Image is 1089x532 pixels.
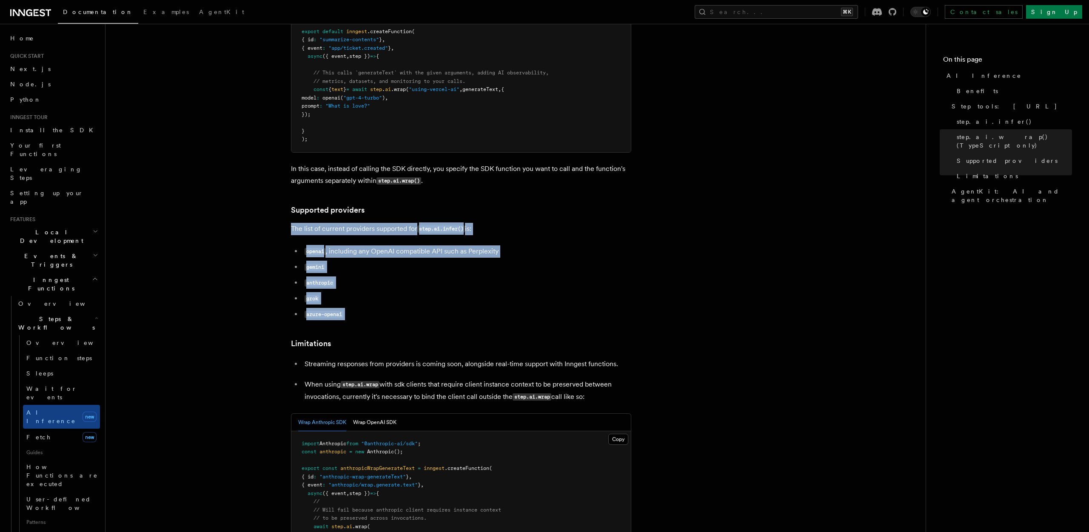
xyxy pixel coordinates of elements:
span: ; [418,441,421,447]
a: AgentKit [194,3,249,23]
span: const [322,465,337,471]
a: Install the SDK [7,122,100,138]
code: azure-openai [305,311,343,318]
span: ({ event [322,53,346,59]
p: When using with sdk clients that require client instance context to be preserved between invocati... [305,378,631,403]
a: Overview [23,335,100,350]
span: , [391,45,394,51]
span: , [421,482,424,488]
span: model [302,95,316,101]
span: } [302,128,305,134]
span: AgentKit: AI and agent orchestration [952,187,1072,204]
span: AI Inference [946,71,1021,80]
a: Your first Functions [7,138,100,162]
code: anthropic [305,279,334,287]
a: Wait for events [23,381,100,405]
span: ( [367,523,370,529]
span: Your first Functions [10,142,61,157]
span: prompt [302,103,319,109]
span: ( [406,86,409,92]
span: { [501,86,504,92]
a: Next.js [7,61,100,77]
span: from [346,441,358,447]
span: Leveraging Steps [10,166,82,181]
span: Setting up your app [10,190,83,205]
a: step.ai.wrap() (TypeScript only) [953,129,1072,153]
span: . [343,523,346,529]
a: step.ai.infer() [953,114,1072,129]
span: // This calls `generateText` with the given arguments, adding AI observability, [314,70,549,76]
span: Quick start [7,53,44,60]
a: Fetchnew [23,429,100,446]
span: // metrics, datasets, and monitoring to your calls. [314,78,465,84]
button: Wrap OpenAI SDK [353,414,396,431]
span: Overview [26,339,114,346]
span: .wrap [352,523,367,529]
span: } [343,86,346,92]
span: : [322,45,325,51]
span: : [322,482,325,488]
button: Inngest Functions [7,272,100,296]
span: step }) [349,490,370,496]
span: async [308,490,322,496]
span: step.ai.infer() [957,117,1032,126]
span: new [83,432,97,442]
span: : [314,37,316,43]
span: generateText [462,86,498,92]
span: Wait for events [26,385,77,401]
span: "summarize-contents" [319,37,379,43]
span: async [308,53,322,59]
span: , [346,490,349,496]
li: , including any OpenAI compatible API such as Perplexity [302,245,631,258]
a: User-defined Workflows [23,492,100,515]
button: Toggle dark mode [910,7,931,17]
code: gemini [305,264,325,271]
span: import [302,441,319,447]
a: Limitations [953,168,1072,184]
span: "What is love?" [325,103,370,109]
span: ( [412,28,415,34]
span: await [352,86,367,92]
span: How Functions are executed [26,464,98,487]
button: Copy [608,434,628,445]
a: Sign Up [1026,5,1082,19]
button: Search...⌘K [695,5,858,19]
span: , [382,37,385,43]
span: Overview [18,300,106,307]
span: User-defined Workflows [26,496,103,511]
span: Sleeps [26,370,53,377]
span: Next.js [10,65,51,72]
span: , [385,95,388,101]
span: . [382,86,385,92]
a: Benefits [953,83,1072,99]
a: Supported providers [291,204,365,216]
span: ) [382,95,385,101]
span: Benefits [957,87,998,95]
a: Function steps [23,350,100,366]
a: How Functions are executed [23,459,100,492]
span: step.ai.wrap() (TypeScript only) [957,133,1072,150]
span: await [314,523,328,529]
span: Home [10,34,34,43]
span: Node.js [10,81,51,88]
span: Examples [143,9,189,15]
a: Supported providers [953,153,1072,168]
code: step.ai.wrap [341,381,379,388]
code: step.ai.infer() [417,225,465,233]
button: Events & Triggers [7,248,100,272]
a: AgentKit: AI and agent orchestration [948,184,1072,208]
span: "gpt-4-turbo" [343,95,382,101]
span: anthropic [319,449,346,455]
span: Events & Triggers [7,252,93,269]
span: : [316,95,319,101]
a: Sleeps [23,366,100,381]
a: Setting up your app [7,185,100,209]
button: Wrap Anthropic SDK [298,414,346,431]
span: } [379,37,382,43]
span: Inngest tour [7,114,48,121]
a: Documentation [58,3,138,24]
a: Node.js [7,77,100,92]
span: export [302,28,319,34]
a: Limitations [291,338,331,350]
span: step }) [349,53,370,59]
